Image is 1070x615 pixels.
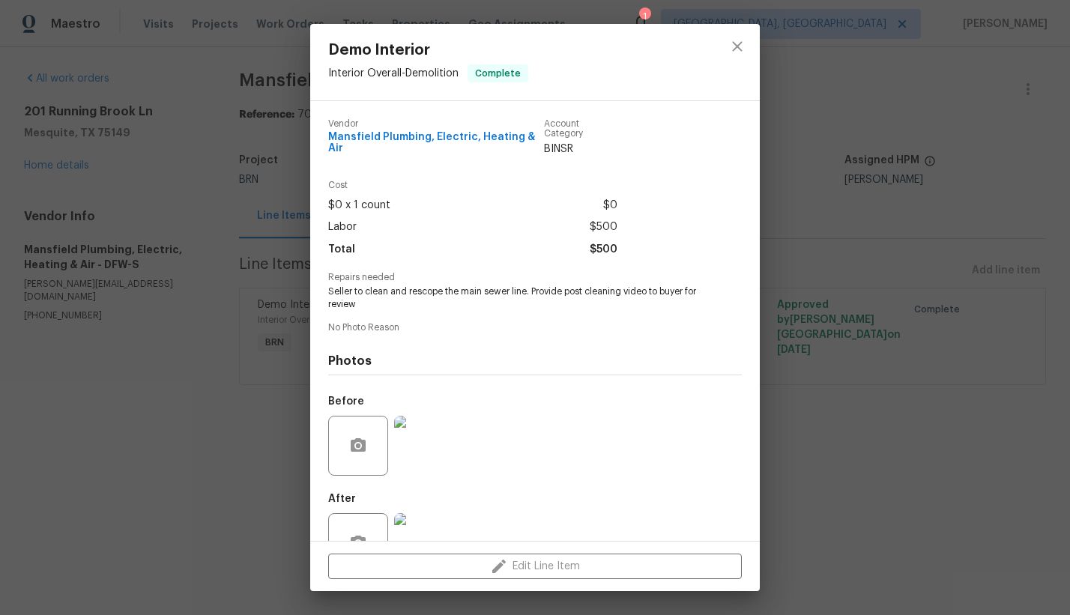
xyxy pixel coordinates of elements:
h5: Before [328,396,364,407]
span: $500 [590,216,617,238]
span: $500 [590,239,617,261]
span: Cost [328,181,617,190]
span: Complete [469,66,527,81]
span: Vendor [328,119,544,129]
span: Total [328,239,355,261]
span: Labor [328,216,357,238]
span: No Photo Reason [328,323,742,333]
span: BINSR [544,142,617,157]
span: $0 [603,195,617,216]
h4: Photos [328,354,742,369]
span: $0 x 1 count [328,195,390,216]
span: Interior Overall - Demolition [328,68,459,79]
h5: After [328,494,356,504]
div: 1 [639,9,650,24]
span: Seller to clean and rescope the main sewer line. Provide post cleaning video to buyer for review [328,285,701,311]
span: Account Category [544,119,617,139]
span: Repairs needed [328,273,742,282]
button: close [719,28,755,64]
span: Demo Interior [328,42,528,58]
span: Mansfield Plumbing, Electric, Heating & Air [328,132,544,154]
